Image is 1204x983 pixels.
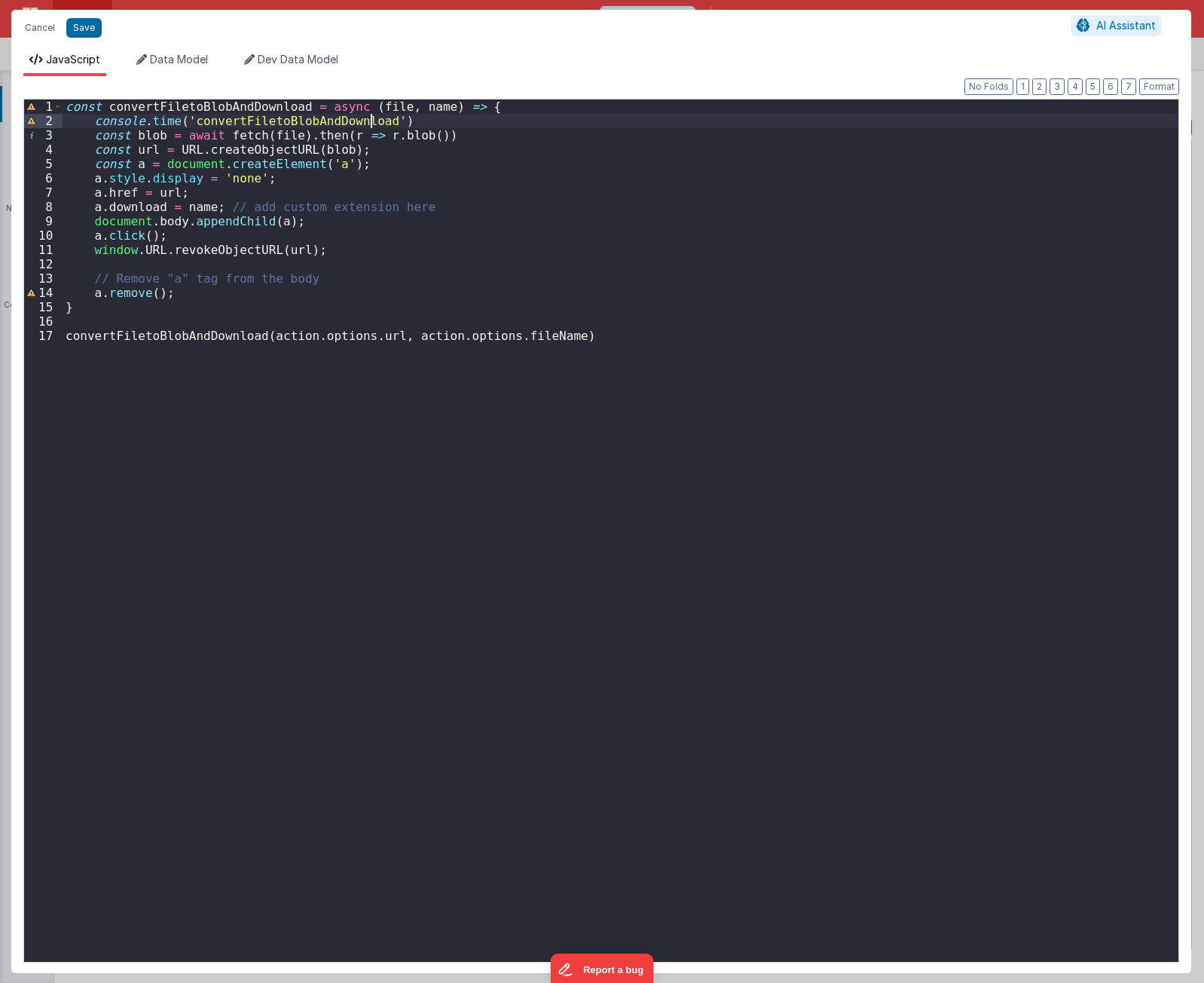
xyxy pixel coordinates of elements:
[24,142,63,157] div: 4
[24,271,63,286] div: 13
[24,314,63,329] div: 16
[1068,78,1083,95] button: 4
[66,18,102,38] button: Save
[17,17,63,38] button: Cancel
[46,53,100,66] span: JavaScript
[24,286,63,300] div: 14
[258,53,338,66] span: Dev Data Model
[1086,78,1100,95] button: 5
[1032,78,1047,95] button: 2
[24,214,63,228] div: 9
[24,100,63,114] div: 1
[150,53,208,66] span: Data Model
[24,300,63,314] div: 15
[1096,19,1156,32] span: AI Assistant
[1139,78,1179,95] button: Format
[24,329,63,343] div: 17
[24,171,63,185] div: 6
[1103,78,1118,95] button: 6
[24,257,63,271] div: 12
[1016,78,1029,95] button: 1
[24,228,63,243] div: 10
[1050,78,1065,95] button: 3
[1071,16,1161,35] button: AI Assistant
[24,128,63,142] div: 3
[24,200,63,214] div: 8
[24,157,63,171] div: 5
[24,243,63,257] div: 11
[1121,78,1136,95] button: 7
[964,78,1013,95] button: No Folds
[24,185,63,200] div: 7
[24,114,63,128] div: 2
